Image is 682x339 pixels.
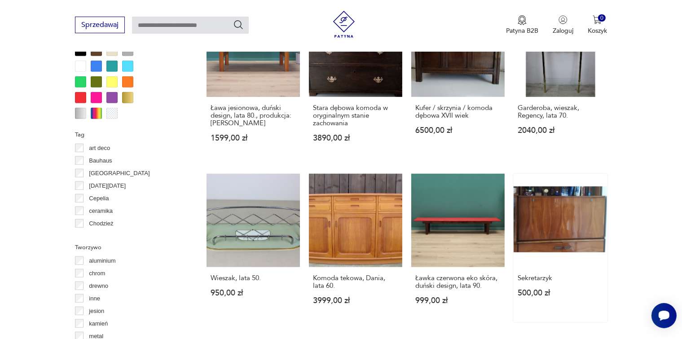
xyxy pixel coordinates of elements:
[211,274,296,282] h3: Wieszak, lata 50.
[313,134,398,142] p: 3890,00 zł
[89,206,113,216] p: ceramika
[415,104,501,119] h3: Kufer / skrzynia / komoda dębowa XVII wiek
[559,15,568,24] img: Ikonka użytkownika
[75,22,125,29] a: Sprzedawaj
[588,26,607,35] p: Koszyk
[411,4,505,159] a: Kufer / skrzynia / komoda dębowa XVII wiekKufer / skrzynia / komoda dębowa XVII wiek6500,00 zł
[313,274,398,290] h3: Komoda tekowa, Dania, lata 60.
[415,297,501,304] p: 999,00 zł
[89,143,110,153] p: art deco
[506,15,538,35] a: Ikona medaluPatyna B2B
[518,289,603,297] p: 500,00 zł
[89,306,104,316] p: jesion
[89,294,100,304] p: inne
[75,130,185,140] p: Tag
[518,274,603,282] h3: Sekretarzyk
[211,134,296,142] p: 1599,00 zł
[89,194,109,203] p: Cepelia
[553,15,573,35] button: Zaloguj
[309,174,402,322] a: Komoda tekowa, Dania, lata 60.Komoda tekowa, Dania, lata 60.3999,00 zł
[415,274,501,290] h3: Ławka czerwona eko skóra, duński design, lata 90.
[89,156,112,166] p: Bauhaus
[518,15,527,25] img: Ikona medalu
[588,15,607,35] button: 0Koszyk
[309,4,402,159] a: Stara dębowa komoda w oryginalnym stanie zachowaniaStara dębowa komoda w oryginalnym stanie zacho...
[506,26,538,35] p: Patyna B2B
[75,17,125,33] button: Sprzedawaj
[313,297,398,304] p: 3999,00 zł
[89,181,126,191] p: [DATE][DATE]
[89,281,108,291] p: drewno
[89,319,108,329] p: kamień
[553,26,573,35] p: Zaloguj
[506,15,538,35] button: Patyna B2B
[89,231,111,241] p: Ćmielów
[233,19,244,30] button: Szukaj
[411,174,505,322] a: Ławka czerwona eko skóra, duński design, lata 90.Ławka czerwona eko skóra, duński design, lata 90...
[207,174,300,322] a: Wieszak, lata 50.Wieszak, lata 50.950,00 zł
[89,269,105,278] p: chrom
[207,4,300,159] a: Ława jesionowa, duński design, lata 80., produkcja: DaniaŁawa jesionowa, duński design, lata 80.,...
[89,256,115,266] p: aluminium
[211,104,296,127] h3: Ława jesionowa, duński design, lata 80., produkcja: [PERSON_NAME]
[598,14,606,22] div: 0
[89,219,113,229] p: Chodzież
[75,242,185,252] p: Tworzywo
[518,127,603,134] p: 2040,00 zł
[514,4,607,159] a: Garderoba, wieszak, Regency, lata 70.Garderoba, wieszak, Regency, lata 70.2040,00 zł
[514,174,607,322] a: SekretarzykSekretarzyk500,00 zł
[651,303,677,328] iframe: Smartsupp widget button
[89,168,150,178] p: [GEOGRAPHIC_DATA]
[415,127,501,134] p: 6500,00 zł
[518,104,603,119] h3: Garderoba, wieszak, Regency, lata 70.
[313,104,398,127] h3: Stara dębowa komoda w oryginalnym stanie zachowania
[593,15,602,24] img: Ikona koszyka
[211,289,296,297] p: 950,00 zł
[330,11,357,38] img: Patyna - sklep z meblami i dekoracjami vintage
